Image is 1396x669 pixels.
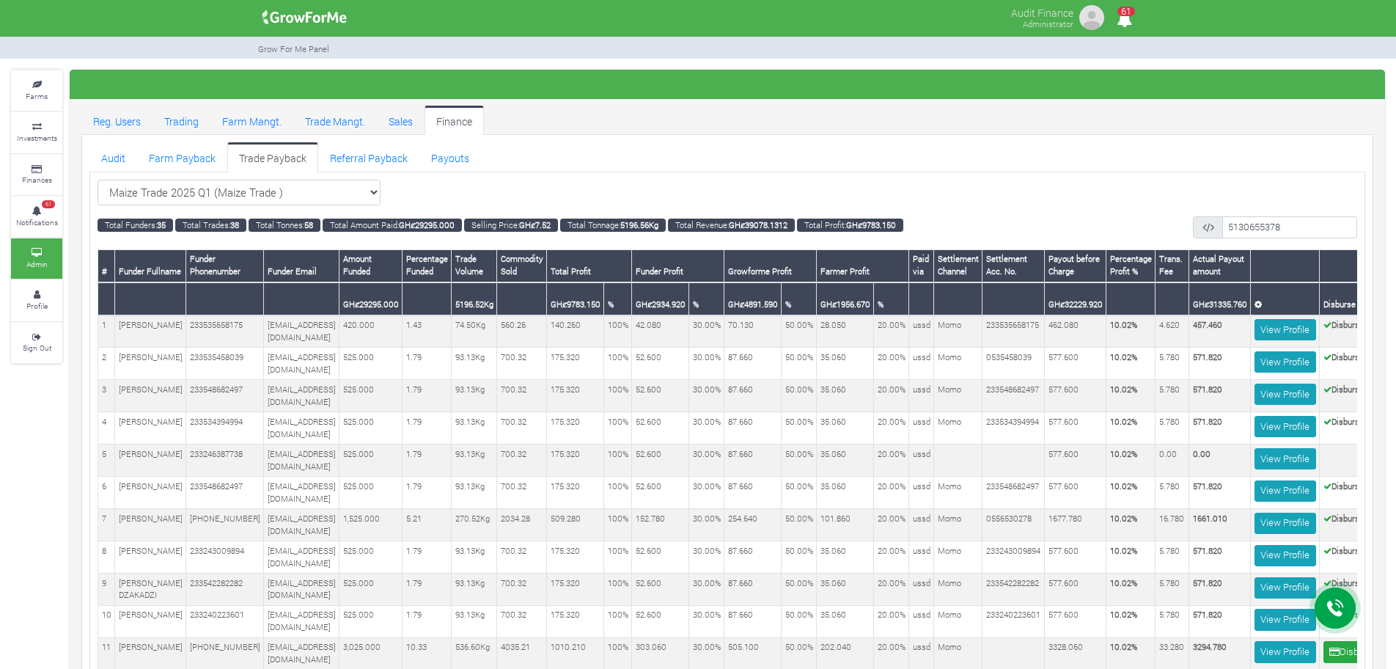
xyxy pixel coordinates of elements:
[186,412,264,445] td: 233534394994
[497,249,547,282] th: Commodity Sold
[264,477,339,509] td: [EMAIL_ADDRESS][DOMAIN_NAME]
[403,541,452,574] td: 1.79
[115,249,186,282] th: Funder Fullname
[909,445,934,477] td: ussd
[339,541,403,574] td: 525.000
[258,43,329,54] small: Grow For Me Panel
[632,315,689,348] td: 42.080
[230,219,239,230] b: 38
[339,445,403,477] td: 525.000
[399,219,455,230] b: GHȼ29295.000
[982,477,1045,509] td: 233548682497
[782,574,817,606] td: 50.00%
[323,219,462,232] small: Total Amount Paid:
[11,238,62,279] a: Admin
[1193,384,1222,395] b: 571.820
[632,348,689,380] td: 52.600
[632,412,689,445] td: 52.600
[817,282,874,315] th: GHȼ1956.670
[98,509,115,541] td: 7
[11,70,62,111] a: Farms
[724,477,782,509] td: 87.660
[982,509,1045,541] td: 0556530278
[909,574,934,606] td: ussd
[668,219,795,232] small: Total Revenue:
[17,133,57,143] small: Investments
[1323,641,1384,662] button: Disburse
[934,412,982,445] td: Momo
[1156,445,1189,477] td: 0.00
[1323,545,1368,556] b: Disbursed
[98,249,115,282] th: #
[1045,509,1106,541] td: 1677.780
[560,219,666,232] small: Total Tonnage:
[909,348,934,380] td: ussd
[1011,3,1073,21] p: Audit Finance
[1254,545,1316,566] a: View Profile
[22,175,52,185] small: Finances
[115,574,186,606] td: [PERSON_NAME] DZAKADZI
[497,509,547,541] td: 2034.28
[157,219,166,230] b: 35
[782,348,817,380] td: 50.00%
[604,315,632,348] td: 100%
[1189,249,1251,282] th: Actual Payout amount
[227,142,318,172] a: Trade Payback
[620,219,658,230] b: 5196.56Kg
[782,477,817,509] td: 50.00%
[339,380,403,412] td: 525.000
[782,445,817,477] td: 50.00%
[339,249,403,282] th: Amount Funded
[782,315,817,348] td: 50.00%
[604,380,632,412] td: 100%
[98,219,173,232] small: Total Funders:
[1323,416,1368,427] b: Disbursed
[1254,416,1316,437] a: View Profile
[1110,448,1137,459] b: 10.02%
[210,106,293,135] a: Farm Mangt.
[1254,513,1316,534] a: View Profile
[452,509,497,541] td: 270.52Kg
[547,509,604,541] td: 509.280
[909,509,934,541] td: ussd
[909,541,934,574] td: ussd
[115,477,186,509] td: [PERSON_NAME]
[632,477,689,509] td: 52.600
[318,142,419,172] a: Referral Payback
[264,574,339,606] td: [EMAIL_ADDRESS][DOMAIN_NAME]
[724,282,782,315] th: GHȼ4891.590
[98,477,115,509] td: 6
[175,219,246,232] small: Total Trades:
[817,541,874,574] td: 35.060
[1156,412,1189,445] td: 5.780
[547,574,604,606] td: 175.320
[137,142,227,172] a: Farm Payback
[874,412,909,445] td: 20.00%
[403,315,452,348] td: 1.43
[689,574,724,606] td: 30.00%
[339,477,403,509] td: 525.000
[264,509,339,541] td: [EMAIL_ADDRESS][DOMAIN_NAME]
[1045,282,1106,315] th: GHȼ32229.920
[782,541,817,574] td: 50.00%
[1156,315,1189,348] td: 4.620
[186,315,264,348] td: 233535658175
[547,541,604,574] td: 175.320
[934,509,982,541] td: Momo
[1254,577,1316,599] a: View Profile
[604,541,632,574] td: 100%
[689,509,724,541] td: 30.00%
[1254,384,1316,405] a: View Profile
[115,445,186,477] td: [PERSON_NAME]
[98,348,115,380] td: 2
[1045,477,1106,509] td: 577.600
[632,249,724,282] th: Funder Profit
[1254,351,1316,373] a: View Profile
[452,282,497,315] th: 5196.52Kg
[497,412,547,445] td: 700.32
[264,445,339,477] td: [EMAIL_ADDRESS][DOMAIN_NAME]
[817,380,874,412] td: 35.060
[982,348,1045,380] td: 0535458039
[339,509,403,541] td: 1,525.000
[497,574,547,606] td: 700.32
